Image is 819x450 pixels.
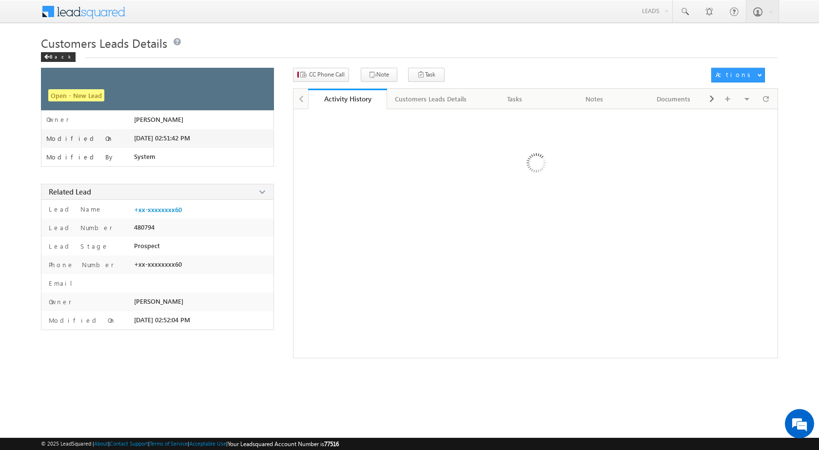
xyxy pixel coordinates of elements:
[634,89,714,109] a: Documents
[134,206,182,214] a: +xx-xxxxxxxx60
[134,260,182,268] span: +xx-xxxxxxxx60
[94,440,108,447] a: About
[134,242,160,250] span: Prospect
[134,116,183,123] span: [PERSON_NAME]
[150,440,188,447] a: Terms of Service
[46,242,109,251] label: Lead Stage
[563,93,625,105] div: Notes
[475,89,555,109] a: Tasks
[485,114,586,215] img: Loading ...
[408,68,445,82] button: Task
[293,68,349,82] button: CC Phone Call
[189,440,226,447] a: Acceptable Use
[716,70,754,79] div: Actions
[134,223,155,231] span: 480794
[309,70,345,79] span: CC Phone Call
[315,94,380,103] div: Activity History
[110,440,148,447] a: Contact Support
[41,52,76,62] div: Back
[324,440,339,448] span: 77516
[711,68,765,82] button: Actions
[642,93,705,105] div: Documents
[41,439,339,449] span: © 2025 LeadSquared | | | | |
[46,279,80,288] label: Email
[46,116,69,123] label: Owner
[134,297,183,305] span: [PERSON_NAME]
[46,316,116,325] label: Modified On
[46,153,115,161] label: Modified By
[483,93,546,105] div: Tasks
[308,89,388,109] a: Activity History
[395,93,467,105] div: Customers Leads Details
[46,135,114,142] label: Modified On
[49,187,91,196] span: Related Lead
[48,89,104,101] span: Open - New Lead
[134,316,190,324] span: [DATE] 02:52:04 PM
[41,35,167,51] span: Customers Leads Details
[361,68,397,82] button: Note
[555,89,634,109] a: Notes
[134,153,156,160] span: System
[46,223,113,232] label: Lead Number
[46,205,102,214] label: Lead Name
[228,440,339,448] span: Your Leadsquared Account Number is
[46,297,72,306] label: Owner
[387,89,475,109] a: Customers Leads Details
[46,260,114,269] label: Phone Number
